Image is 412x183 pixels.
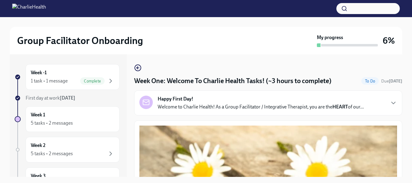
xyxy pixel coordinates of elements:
span: Complete [80,79,105,83]
h6: Week -1 [31,69,47,76]
p: Welcome to Charlie Health! As a Group Facilitator / Integrative Therapist, you are the of our... [158,104,364,110]
span: To Do [361,79,379,83]
h6: Week 1 [31,112,45,118]
h6: Week 2 [31,142,45,149]
h3: 6% [383,35,395,46]
span: First day at work [26,95,75,101]
span: Due [381,79,402,84]
h4: Week One: Welcome To Charlie Health Tasks! (~3 hours to complete) [134,76,331,86]
a: First day at work[DATE] [15,95,120,101]
div: 5 tasks • 2 messages [31,150,73,157]
strong: [DATE] [60,95,75,101]
h6: Week 3 [31,173,46,179]
span: September 15th, 2025 10:00 [381,78,402,84]
strong: [DATE] [389,79,402,84]
img: CharlieHealth [12,4,46,13]
a: Week -11 task • 1 messageComplete [15,64,120,90]
strong: Happy First Day! [158,96,193,102]
strong: HEART [332,104,348,110]
strong: My progress [317,34,343,41]
h2: Group Facilitator Onboarding [17,35,143,47]
div: 1 task • 1 message [31,78,68,84]
div: 5 tasks • 2 messages [31,120,73,126]
a: Week 25 tasks • 2 messages [15,137,120,163]
a: Week 15 tasks • 2 messages [15,106,120,132]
